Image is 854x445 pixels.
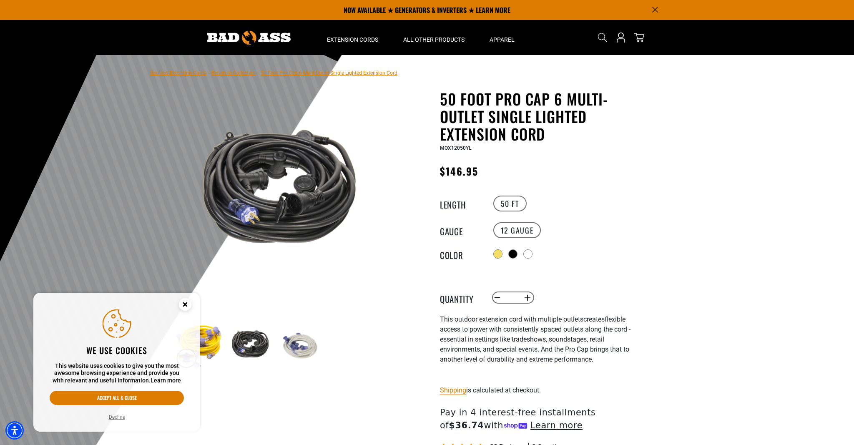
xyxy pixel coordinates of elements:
[477,20,527,55] summary: Apparel
[314,20,391,55] summary: Extension Cords
[493,222,541,238] label: 12 GAUGE
[440,163,479,179] span: $146.95
[596,31,609,44] summary: Search
[5,421,24,440] div: Accessibility Menu
[50,345,184,356] h2: We use cookies
[493,196,527,211] label: 50 FT
[440,314,644,365] p: flexible access to power with consistently spaced outlets along the cord - essential in settings ...
[391,20,477,55] summary: All Other Products
[440,198,482,209] legend: Length
[327,36,378,43] span: Extension Cords
[151,377,181,384] a: This website uses cookies to give you the most awesome browsing experience and provide you with r...
[257,70,259,76] span: ›
[440,90,644,143] h1: 50 Foot Pro Cap 6 Multi-Outlet Single Lighted Extension Cord
[440,249,482,259] legend: Color
[50,362,184,385] p: This website uses cookies to give you the most awesome browsing experience and provide you with r...
[614,20,628,55] a: Open this option
[633,33,646,43] a: cart
[440,225,482,236] legend: Gauge
[50,391,184,405] button: Accept all & close
[490,36,515,43] span: Apparel
[33,293,200,432] aside: Cookie Consent
[175,92,376,293] img: black
[276,321,324,370] img: white
[440,385,644,396] div: is calculated at checkout.
[225,321,274,370] img: black
[403,36,465,43] span: All Other Products
[211,70,256,76] a: Return to Collection
[207,31,291,45] img: Bad Ass Extension Cords
[583,315,605,323] span: creates
[208,70,210,76] span: ›
[106,413,128,421] button: Decline
[440,145,471,151] span: MOX12050YL
[150,70,206,76] a: Bad Ass Extension Cords
[440,315,583,323] span: This outdoor extension cord with multiple outlets
[440,386,466,394] a: Shipping
[150,68,397,78] nav: breadcrumbs
[170,293,200,319] button: Close this option
[440,292,482,303] label: Quantity
[261,70,397,76] span: 50 Foot Pro Cap 6 Multi-Outlet Single Lighted Extension Cord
